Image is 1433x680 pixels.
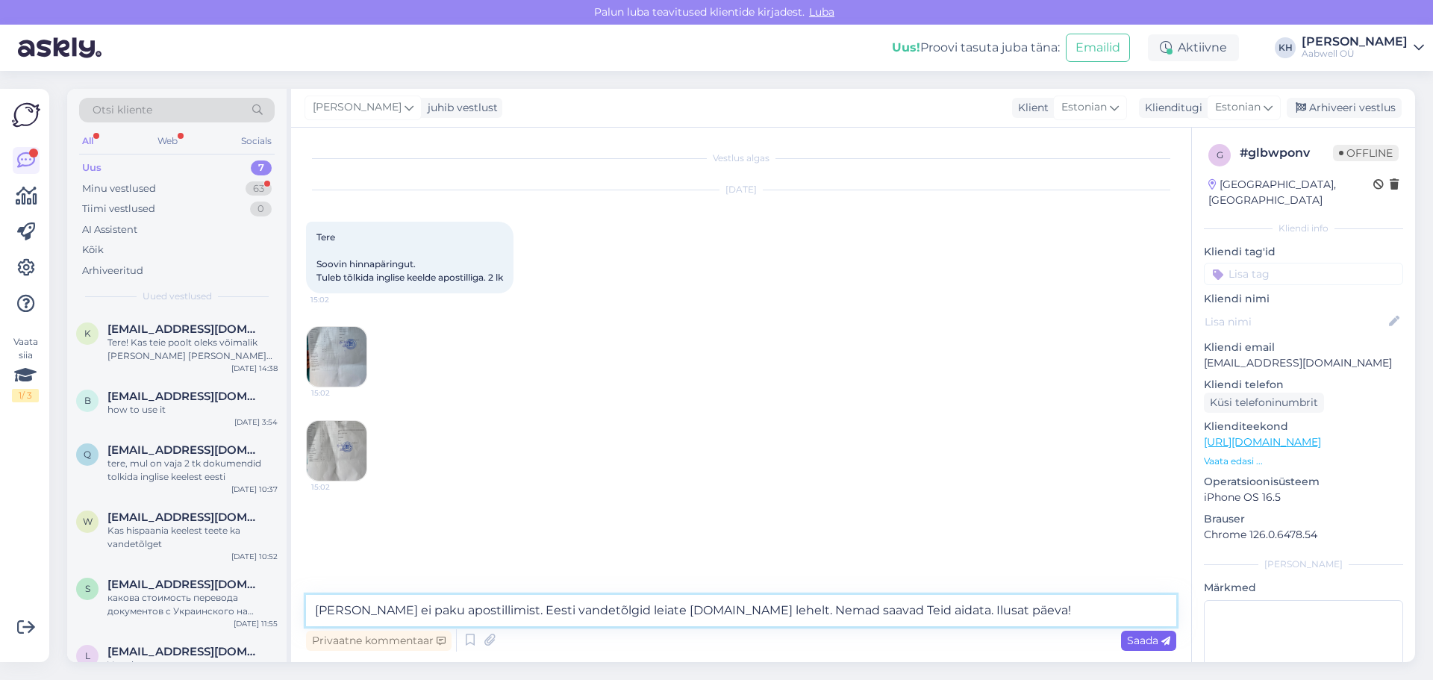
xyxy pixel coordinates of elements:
span: s [85,583,90,594]
p: Kliendi nimi [1204,291,1403,307]
p: Vaata edasi ... [1204,455,1403,468]
span: kaire@varakeskus.ee [107,322,263,336]
div: 0 [250,202,272,216]
p: Kliendi tag'id [1204,244,1403,260]
span: k [84,328,91,339]
img: Askly Logo [12,101,40,129]
div: Aabwell OÜ [1302,48,1408,60]
div: [DATE] 3:54 [234,417,278,428]
span: qidelyx@gmail.com [107,443,263,457]
div: Kõik [82,243,104,258]
div: [GEOGRAPHIC_DATA], [GEOGRAPHIC_DATA] [1208,177,1373,208]
div: Arhiveeri vestlus [1287,98,1402,118]
span: b [84,395,91,406]
div: [DATE] 10:37 [231,484,278,495]
div: Klienditugi [1139,100,1202,116]
span: Otsi kliente [93,102,152,118]
span: liisbethallmaa703@gmail.com [107,645,263,658]
p: Kliendi telefon [1204,377,1403,393]
span: q [84,449,91,460]
div: [PERSON_NAME] [1204,558,1403,571]
div: [DATE] 14:38 [231,363,278,374]
p: iPhone OS 16.5 [1204,490,1403,505]
span: Saada [1127,634,1170,647]
p: [EMAIL_ADDRESS][DOMAIN_NAME] [1204,355,1403,371]
span: g [1217,149,1223,160]
div: Aktiivne [1148,34,1239,61]
a: [URL][DOMAIN_NAME] [1204,435,1321,449]
b: Uus! [892,40,920,54]
div: # glbwponv [1240,144,1333,162]
span: wbb@wbbrands.com [107,511,263,524]
div: AI Assistent [82,222,137,237]
span: Offline [1333,145,1399,161]
div: [DATE] [306,183,1176,196]
span: Estonian [1061,99,1107,116]
div: Kliendi info [1204,222,1403,235]
div: Tere! Kas teie poolt oleks võimalik [PERSON_NAME] [PERSON_NAME] tõlget Tartu notarisse 10.07 [PER... [107,336,278,363]
div: 1 / 3 [12,389,39,402]
div: [PERSON_NAME] [1302,36,1408,48]
div: [DATE] 11:55 [234,618,278,629]
span: Luba [805,5,839,19]
div: 63 [246,181,272,196]
div: Web [154,131,181,151]
textarea: [PERSON_NAME] ei paku apostillimist. Eesti vandetõlgid leiate [DOMAIN_NAME] lehelt. Nemad saavad ... [306,595,1176,626]
div: Küsi telefoninumbrit [1204,393,1324,413]
p: Kliendi email [1204,340,1403,355]
span: Uued vestlused [143,290,212,303]
div: Klient [1012,100,1049,116]
span: l [85,650,90,661]
div: Uus [82,160,102,175]
p: Brauser [1204,511,1403,527]
div: какова стоимость перевода документов с Украинского на Эстонский? [107,591,278,618]
div: Tiimi vestlused [82,202,155,216]
span: slavic2325@gmail.com [107,578,263,591]
p: Klienditeekond [1204,419,1403,434]
div: [DATE] 10:52 [231,551,278,562]
div: Vaata siia [12,335,39,402]
span: bsullay972@gmail.com [107,390,263,403]
input: Lisa tag [1204,263,1403,285]
p: Märkmed [1204,580,1403,596]
input: Lisa nimi [1205,314,1386,330]
div: Arhiveeritud [82,263,143,278]
span: [PERSON_NAME] [313,99,402,116]
a: [PERSON_NAME]Aabwell OÜ [1302,36,1424,60]
span: 15:02 [311,387,367,399]
div: Minu vestlused [82,181,156,196]
div: Socials [238,131,275,151]
span: Tere Soovin hinnapäringut. Tuleb tōlkida inglise keelde apostilliga. 2 lk [316,231,503,283]
img: Attachment [307,421,366,481]
div: Proovi tasuta juba täna: [892,39,1060,57]
span: 15:02 [311,481,367,493]
img: Attachment [307,327,366,387]
div: Kas hispaania keelest teete ka vandetõlget [107,524,278,551]
div: KH [1275,37,1296,58]
div: tere, mul on vaja 2 tk dokumendid tolkida inglise keelest eesti [107,457,278,484]
p: Operatsioonisüsteem [1204,474,1403,490]
p: Chrome 126.0.6478.54 [1204,527,1403,543]
div: how to use it [107,403,278,417]
div: Vestlus algas [306,152,1176,165]
span: 15:02 [310,294,366,305]
div: Privaatne kommentaar [306,631,452,651]
div: All [79,131,96,151]
span: w [83,516,93,527]
button: Emailid [1066,34,1130,62]
div: juhib vestlust [422,100,498,116]
span: Estonian [1215,99,1261,116]
div: 7 [251,160,272,175]
div: Vastake [107,658,278,672]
